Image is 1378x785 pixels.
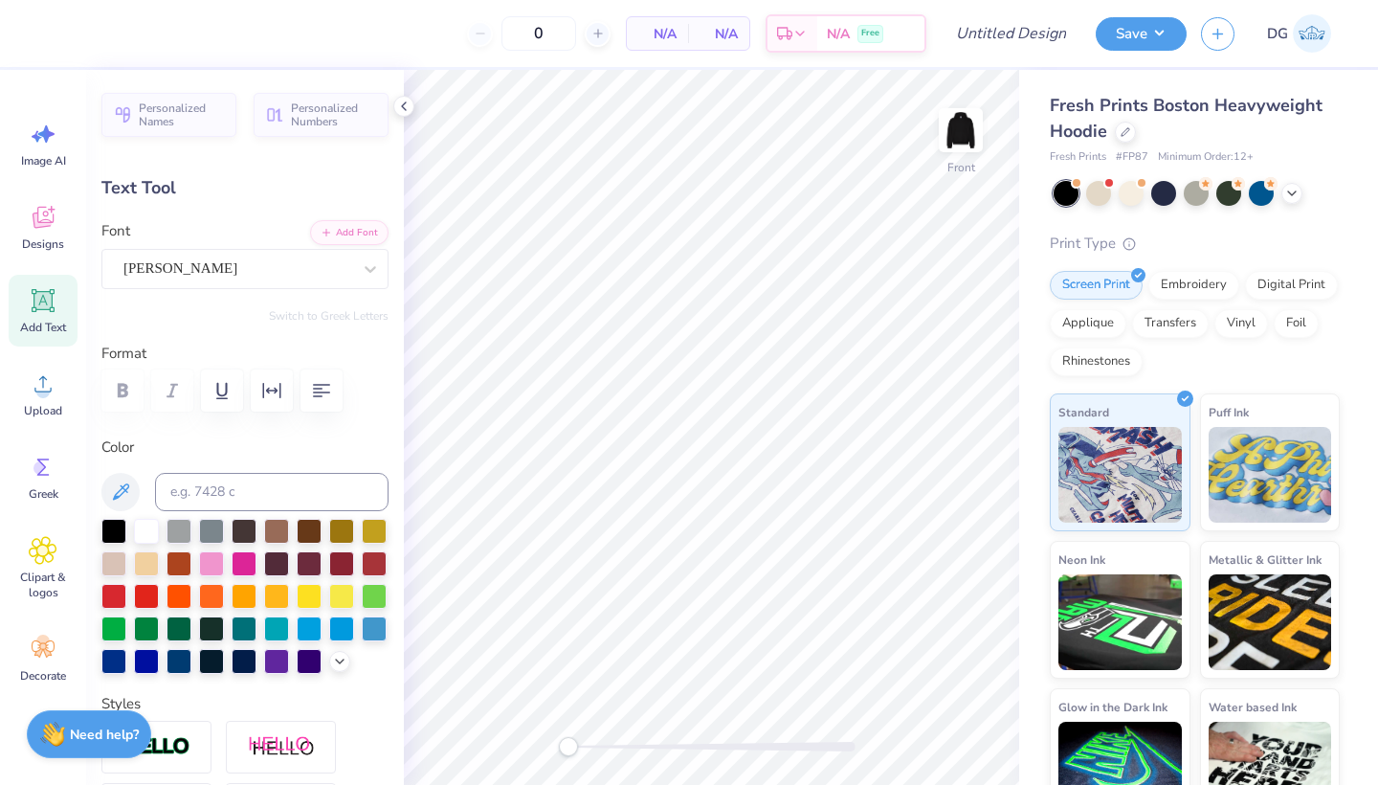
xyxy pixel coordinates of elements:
span: Minimum Order: 12 + [1158,149,1254,166]
img: Front [942,111,980,149]
div: Embroidery [1148,271,1239,300]
span: Add Text [20,320,66,335]
span: Designs [22,236,64,252]
span: N/A [827,24,850,44]
span: Greek [29,486,58,502]
button: Personalized Names [101,93,236,137]
span: N/A [700,24,738,44]
a: DG [1258,14,1340,53]
span: Puff Ink [1209,402,1249,422]
div: Print Type [1050,233,1340,255]
span: Glow in the Dark Ink [1058,697,1167,717]
div: Text Tool [101,175,389,201]
input: Untitled Design [941,14,1081,53]
span: Neon Ink [1058,549,1105,570]
span: Metallic & Glitter Ink [1209,549,1322,570]
label: Font [101,220,130,242]
span: Image AI [21,153,66,168]
label: Format [101,343,389,365]
strong: Need help? [70,726,139,744]
img: Puff Ink [1209,427,1332,523]
div: Front [947,159,975,176]
button: Add Font [310,220,389,245]
span: Decorate [20,668,66,684]
button: Switch to Greek Letters [269,308,389,324]
img: Neon Ink [1058,574,1182,670]
span: Personalized Numbers [291,101,377,128]
img: Standard [1058,427,1182,523]
span: Personalized Names [139,101,225,128]
img: Desiree Genao [1293,14,1331,53]
button: Personalized Numbers [254,93,389,137]
span: Clipart & logos [11,570,75,600]
div: Transfers [1132,309,1209,338]
label: Color [101,437,389,459]
img: Metallic & Glitter Ink [1209,574,1332,670]
span: Free [861,27,879,40]
span: Water based Ink [1209,697,1297,717]
div: Digital Print [1245,271,1338,300]
div: Foil [1274,309,1319,338]
div: Applique [1050,309,1126,338]
img: Shadow [248,735,315,759]
span: Standard [1058,402,1109,422]
button: Save [1096,17,1187,51]
span: Upload [24,403,62,418]
span: Fresh Prints [1050,149,1106,166]
input: – – [501,16,576,51]
div: Rhinestones [1050,348,1143,376]
span: N/A [638,24,677,44]
div: Vinyl [1214,309,1268,338]
label: Styles [101,693,141,715]
img: Stroke [123,736,190,758]
div: Screen Print [1050,271,1143,300]
span: Fresh Prints Boston Heavyweight Hoodie [1050,94,1322,143]
input: e.g. 7428 c [155,473,389,511]
span: DG [1267,23,1288,45]
span: # FP87 [1116,149,1148,166]
div: Accessibility label [559,737,578,756]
